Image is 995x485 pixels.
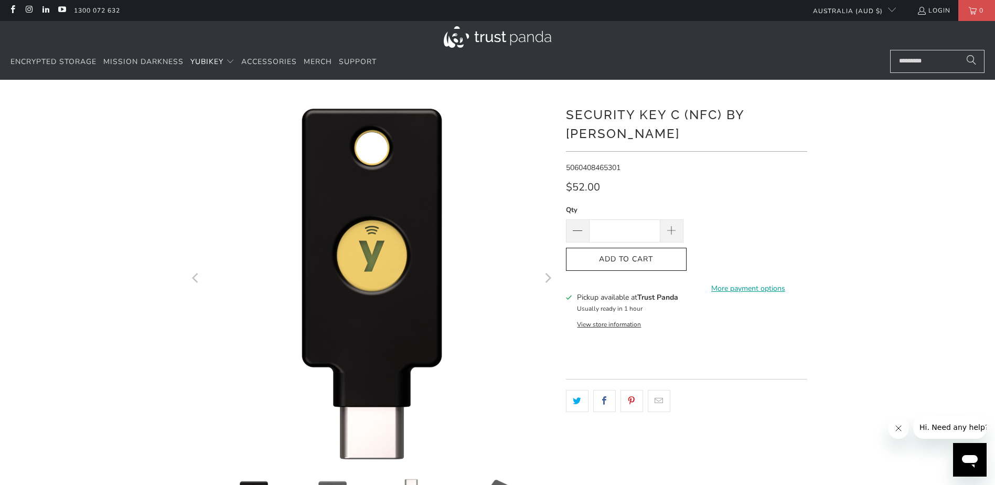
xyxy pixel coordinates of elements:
[577,255,676,264] span: Add to Cart
[566,204,683,216] label: Qty
[304,57,332,67] span: Merch
[577,304,643,313] small: Usually ready in 1 hour
[593,390,616,412] a: Share this on Facebook
[566,180,600,194] span: $52.00
[188,96,555,463] a: Security Key C (NFC) by Yubico - Trust Panda
[917,5,950,16] a: Login
[888,418,909,439] iframe: Close message
[637,292,678,302] b: Trust Panda
[566,103,807,143] h1: Security Key C (NFC) by [PERSON_NAME]
[566,163,620,173] span: 5060408465301
[577,320,641,329] button: View store information
[444,26,551,48] img: Trust Panda Australia
[913,416,987,439] iframe: Message from company
[690,283,807,294] a: More payment options
[188,96,205,463] button: Previous
[10,57,97,67] span: Encrypted Storage
[190,57,223,67] span: YubiKey
[648,390,670,412] a: Email this to a friend
[890,50,985,73] input: Search...
[190,50,234,75] summary: YubiKey
[103,57,184,67] span: Mission Darkness
[74,5,120,16] a: 1300 072 632
[577,292,678,303] h3: Pickup available at
[339,57,377,67] span: Support
[958,50,985,73] button: Search
[539,96,556,463] button: Next
[10,50,97,75] a: Encrypted Storage
[10,50,377,75] nav: Translation missing: en.navigation.header.main_nav
[566,248,687,271] button: Add to Cart
[24,6,33,15] a: Trust Panda Australia on Instagram
[953,443,987,477] iframe: Button to launch messaging window
[8,6,17,15] a: Trust Panda Australia on Facebook
[241,57,297,67] span: Accessories
[41,6,50,15] a: Trust Panda Australia on LinkedIn
[620,390,643,412] a: Share this on Pinterest
[339,50,377,75] a: Support
[304,50,332,75] a: Merch
[241,50,297,75] a: Accessories
[57,6,66,15] a: Trust Panda Australia on YouTube
[6,7,76,16] span: Hi. Need any help?
[566,390,589,412] a: Share this on Twitter
[566,430,807,465] iframe: Reviews Widget
[103,50,184,75] a: Mission Darkness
